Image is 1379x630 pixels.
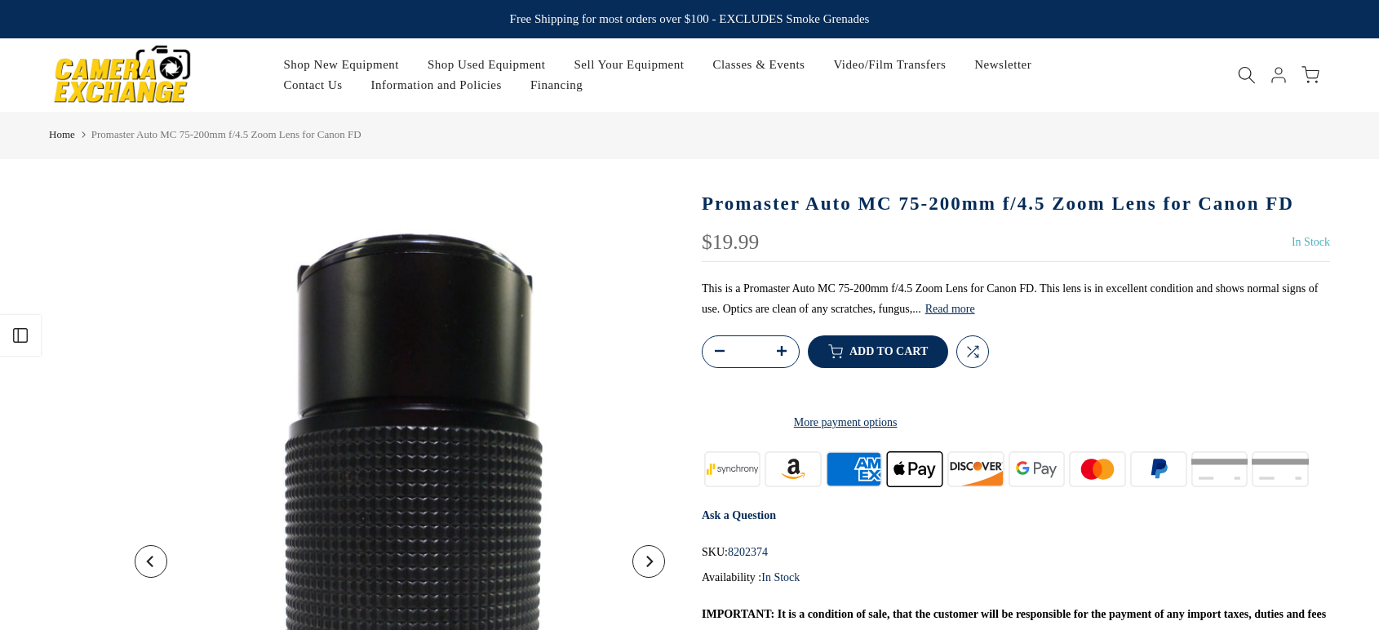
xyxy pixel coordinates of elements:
[135,545,167,578] button: Previous
[946,449,1007,489] img: discover
[702,542,1330,562] div: SKU:
[823,449,885,489] img: american express
[357,75,516,95] a: Information and Policies
[269,55,414,75] a: Shop New Equipment
[1006,449,1067,489] img: google pay
[632,545,665,578] button: Next
[1189,449,1250,489] img: shopify pay
[413,55,560,75] a: Shop Used Equipment
[702,278,1330,319] p: This is a Promaster Auto MC 75-200mm f/4.5 Zoom Lens for Canon FD. This lens is in excellent cond...
[763,449,824,489] img: amazon payments
[702,192,1330,215] h1: Promaster Auto MC 75-200mm f/4.5 Zoom Lens for Canon FD
[1292,236,1330,248] span: In Stock
[1128,449,1190,489] img: paypal
[925,302,975,317] button: Read more
[702,412,989,433] a: More payment options
[702,449,763,489] img: synchrony
[885,449,946,489] img: apple pay
[728,542,768,562] span: 8202374
[808,335,948,368] button: Add to cart
[702,232,759,253] div: $19.99
[1067,449,1128,489] img: master
[960,55,1046,75] a: Newsletter
[819,55,960,75] a: Video/Film Transfers
[698,55,819,75] a: Classes & Events
[510,12,870,25] strong: Free Shipping for most orders over $100 - EXCLUDES Smoke Grenades
[560,55,698,75] a: Sell Your Equipment
[516,75,597,95] a: Financing
[91,128,361,140] span: Promaster Auto MC 75-200mm f/4.5 Zoom Lens for Canon FD
[761,571,800,583] span: In Stock
[1250,449,1311,489] img: visa
[49,126,75,143] a: Home
[702,509,776,521] a: Ask a Question
[269,75,357,95] a: Contact Us
[849,346,928,357] span: Add to cart
[702,567,1330,588] div: Availability :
